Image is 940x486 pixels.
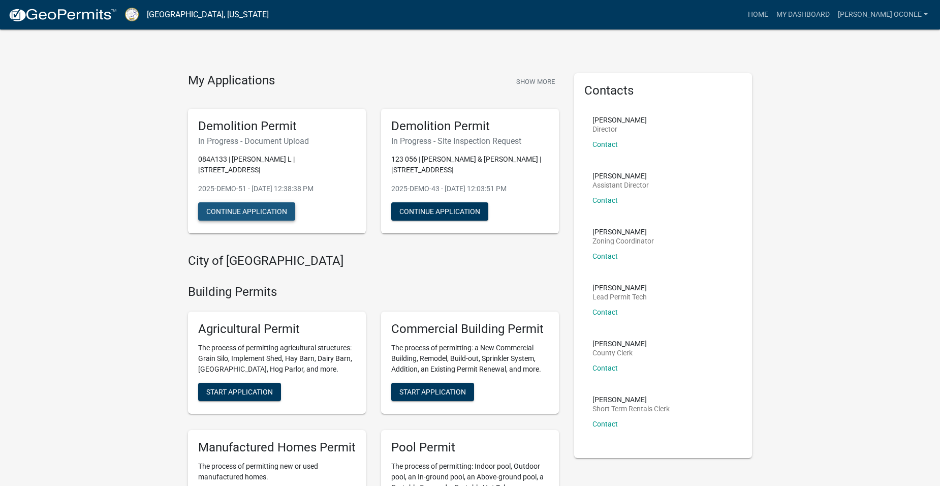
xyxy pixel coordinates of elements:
h4: My Applications [188,73,275,88]
span: Start Application [399,387,466,396]
p: [PERSON_NAME] [592,172,649,179]
p: Assistant Director [592,181,649,189]
button: Start Application [391,383,474,401]
h5: Demolition Permit [391,119,549,134]
span: Start Application [206,387,273,396]
button: Show More [512,73,559,90]
p: The process of permitting: a New Commercial Building, Remodel, Build-out, Sprinkler System, Addit... [391,343,549,375]
p: 084A133 | [PERSON_NAME] L | [STREET_ADDRESS] [198,154,356,175]
p: 2025-DEMO-51 - [DATE] 12:38:38 PM [198,184,356,194]
h4: City of [GEOGRAPHIC_DATA] [188,254,559,268]
p: [PERSON_NAME] [592,284,647,291]
a: Contact [592,308,618,316]
p: 2025-DEMO-43 - [DATE] 12:03:51 PM [391,184,549,194]
p: 123 056 | [PERSON_NAME] & [PERSON_NAME] | [STREET_ADDRESS] [391,154,549,175]
a: Home [744,5,772,24]
a: [PERSON_NAME] oconee [834,5,932,24]
h6: In Progress - Site Inspection Request [391,136,549,146]
p: The process of permitting agricultural structures: Grain Silo, Implement Shed, Hay Barn, Dairy Ba... [198,343,356,375]
button: Start Application [198,383,281,401]
p: Lead Permit Tech [592,293,647,300]
h5: Pool Permit [391,440,549,455]
h6: In Progress - Document Upload [198,136,356,146]
p: [PERSON_NAME] [592,340,647,347]
a: Contact [592,196,618,204]
p: Zoning Coordinator [592,237,654,245]
button: Continue Application [391,202,488,221]
h4: Building Permits [188,285,559,299]
h5: Manufactured Homes Permit [198,440,356,455]
h5: Agricultural Permit [198,322,356,337]
a: Contact [592,364,618,372]
h5: Commercial Building Permit [391,322,549,337]
p: [PERSON_NAME] [592,396,670,403]
a: Contact [592,140,618,148]
img: Putnam County, Georgia [125,8,139,21]
p: [PERSON_NAME] [592,116,647,124]
a: Contact [592,420,618,428]
a: My Dashboard [772,5,834,24]
button: Continue Application [198,202,295,221]
a: [GEOGRAPHIC_DATA], [US_STATE] [147,6,269,23]
p: Director [592,126,647,133]
p: Short Term Rentals Clerk [592,405,670,412]
h5: Demolition Permit [198,119,356,134]
p: [PERSON_NAME] [592,228,654,235]
a: Contact [592,252,618,260]
p: County Clerk [592,349,647,356]
p: The process of permitting new or used manufactured homes. [198,461,356,482]
h5: Contacts [584,83,742,98]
